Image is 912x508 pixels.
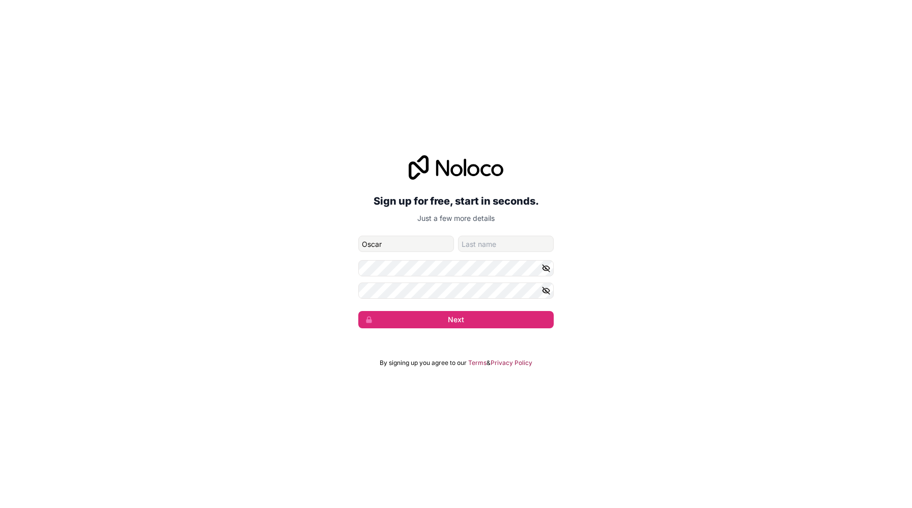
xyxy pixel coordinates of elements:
[358,192,554,210] h2: Sign up for free, start in seconds.
[487,359,491,367] span: &
[458,236,554,252] input: family-name
[358,311,554,328] button: Next
[358,236,454,252] input: given-name
[468,359,487,367] a: Terms
[491,359,532,367] a: Privacy Policy
[358,260,554,276] input: Password
[358,283,554,299] input: Confirm password
[358,213,554,223] p: Just a few more details
[380,359,467,367] span: By signing up you agree to our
